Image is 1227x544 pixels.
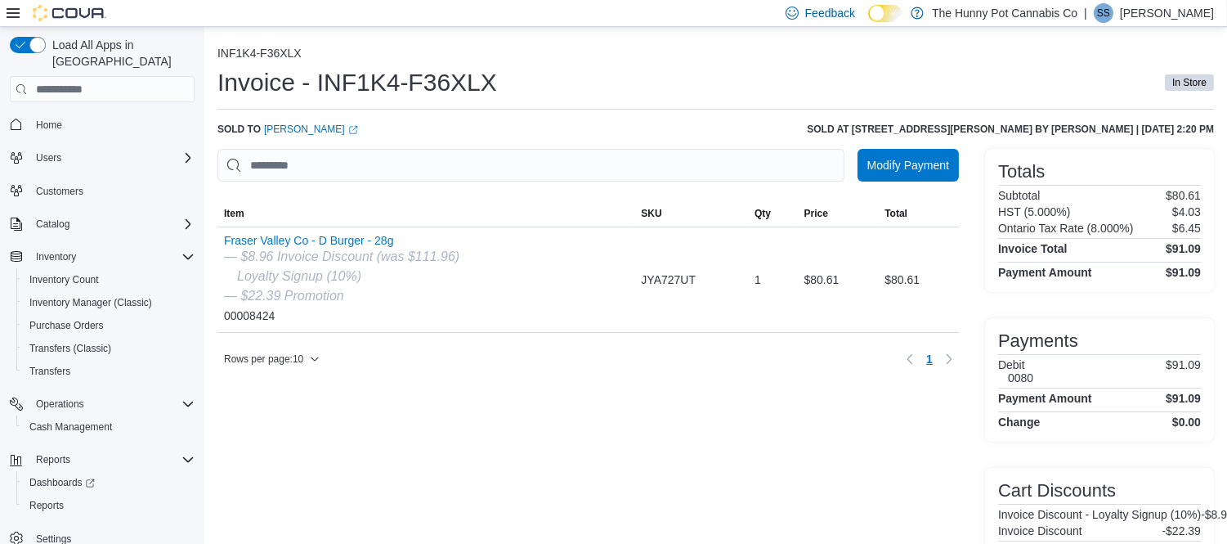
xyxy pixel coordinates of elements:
span: Qty [755,207,771,220]
div: $80.61 [878,263,959,296]
span: Price [804,207,828,220]
h4: $91.09 [1166,392,1201,405]
span: Dark Mode [868,22,869,23]
button: Total [878,200,959,227]
h6: Debit [998,358,1033,371]
span: Item [224,207,244,220]
span: Reports [29,450,195,470]
h4: Change [998,416,1040,429]
div: Suzi Strand [1094,3,1113,23]
h6: Invoice Discount [998,524,1082,537]
p: $4.03 [1172,205,1201,218]
nav: An example of EuiBreadcrumbs [217,47,1214,63]
button: Modify Payment [858,149,959,182]
span: Users [36,151,61,164]
h6: Sold at [STREET_ADDRESS][PERSON_NAME] by [PERSON_NAME] | [DATE] 2:20 PM [807,123,1214,136]
span: Modify Payment [867,157,949,173]
h4: Payment Amount [998,392,1092,405]
button: Previous page [900,349,920,369]
span: Dashboards [29,476,95,489]
a: Purchase Orders [23,316,110,335]
span: Inventory Manager (Classic) [29,296,152,309]
span: Customers [36,185,83,198]
span: Customers [29,181,195,201]
a: Inventory Count [23,270,105,290]
p: | [1084,3,1087,23]
span: Catalog [29,214,195,234]
button: Operations [3,393,201,416]
button: Fraser Valley Co - D Burger - 28g [224,234,459,247]
h4: $91.09 [1166,266,1201,279]
button: Inventory [29,247,83,267]
span: Feedback [805,5,855,21]
span: 1 [926,351,933,367]
button: Price [798,200,879,227]
div: $80.61 [798,263,879,296]
span: Transfers [23,362,195,381]
h4: Invoice Total [998,242,1068,255]
button: Reports [16,494,201,517]
span: Inventory Count [23,270,195,290]
span: Purchase Orders [23,316,195,335]
h3: Cart Discounts [998,481,1116,501]
span: Users [29,148,195,168]
button: Home [3,112,201,136]
h4: Payment Amount [998,266,1092,279]
nav: Pagination for table: MemoryTable from EuiInMemoryTable [900,346,959,372]
a: Dashboards [16,471,201,494]
button: Inventory Manager (Classic) [16,291,201,314]
span: Transfers [29,365,70,378]
div: Sold to [217,123,358,136]
button: Reports [3,448,201,471]
span: Inventory Manager (Classic) [23,293,195,312]
span: Operations [29,394,195,414]
span: Catalog [36,218,69,231]
p: -$22.39 [1162,524,1201,537]
h4: $91.09 [1166,242,1201,255]
a: Reports [23,496,70,515]
input: This is a search bar. As you type, the results lower in the page will automatically filter. [217,149,844,182]
a: Inventory Manager (Classic) [23,293,159,312]
div: — $8.96 Invoice Discount (was $111.96) [224,247,459,267]
button: Catalog [29,214,76,234]
div: — $22.39 Promotion [224,286,459,306]
span: SS [1097,3,1110,23]
p: [PERSON_NAME] [1120,3,1214,23]
span: Inventory [29,247,195,267]
button: Qty [748,200,797,227]
span: Home [29,114,195,134]
button: Page 1 of 1 [920,346,939,372]
a: Transfers (Classic) [23,339,118,358]
span: Reports [29,499,64,512]
button: Catalog [3,213,201,236]
ul: Pagination for table: MemoryTable from EuiInMemoryTable [920,346,939,372]
h3: Payments [998,331,1078,351]
button: Operations [29,394,91,414]
button: Transfers (Classic) [16,337,201,360]
a: Home [29,115,69,135]
span: Cash Management [23,417,195,437]
h6: Subtotal [998,189,1040,202]
span: Inventory [36,250,76,263]
a: Dashboards [23,473,101,492]
h3: Totals [998,162,1045,182]
i: Loyalty Signup (10%) [237,269,361,283]
p: $80.61 [1166,189,1201,202]
a: Transfers [23,362,77,381]
button: INF1K4-F36XLX [217,47,302,60]
button: Item [217,200,634,227]
span: Transfers (Classic) [23,339,195,358]
img: Cova [33,5,106,21]
a: Customers [29,182,90,201]
h6: HST (5.000%) [998,205,1070,218]
span: SKU [641,207,661,220]
span: In Store [1165,74,1214,91]
span: Reports [23,496,195,515]
button: Users [29,148,68,168]
span: JYA727UT [641,270,696,290]
button: Next page [939,349,959,369]
span: Operations [36,398,84,411]
a: Cash Management [23,417,119,437]
span: Rows per page : 10 [224,353,303,366]
div: 00008424 [224,234,459,326]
